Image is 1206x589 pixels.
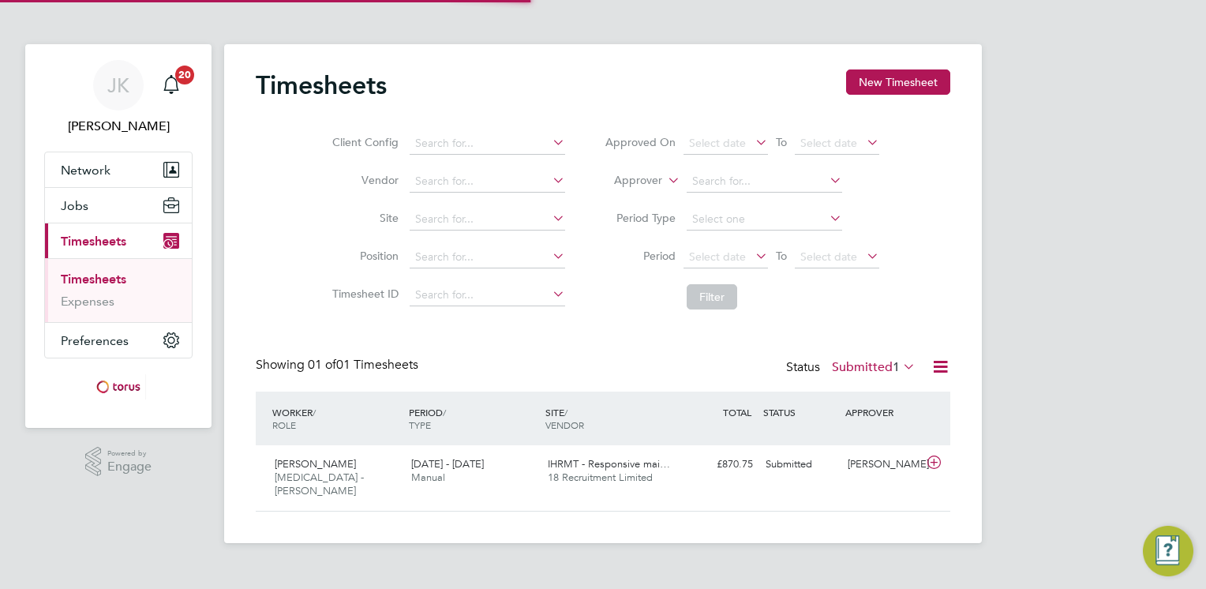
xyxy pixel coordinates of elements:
span: To [771,132,792,152]
button: Filter [687,284,737,310]
a: Expenses [61,294,114,309]
label: Submitted [832,359,916,375]
span: Preferences [61,333,129,348]
span: / [564,406,567,418]
div: Timesheets [45,258,192,322]
span: Manual [411,471,445,484]
input: Search for... [410,133,565,155]
span: ROLE [272,418,296,431]
span: To [771,246,792,266]
button: Engage Resource Center [1143,526,1193,576]
span: IHRMT - Responsive mai… [548,457,670,471]
input: Search for... [687,171,842,193]
span: TYPE [409,418,431,431]
input: Select one [687,208,842,231]
span: 18 Recruitment Limited [548,471,653,484]
span: [PERSON_NAME] [275,457,356,471]
span: Engage [107,460,152,474]
a: Powered byEngage [85,447,152,477]
span: 01 Timesheets [308,357,418,373]
label: Client Config [328,135,399,149]
div: SITE [541,398,678,439]
span: JK [107,75,129,96]
div: £870.75 [677,452,759,478]
div: APPROVER [841,398,923,426]
nav: Main navigation [25,44,212,428]
div: Status [786,357,919,379]
button: Timesheets [45,223,192,258]
label: Site [328,211,399,225]
span: Select date [800,249,857,264]
button: Network [45,152,192,187]
input: Search for... [410,208,565,231]
div: Submitted [759,452,841,478]
label: Approver [591,173,662,189]
span: Jobs [61,198,88,213]
span: Powered by [107,447,152,460]
span: Select date [689,249,746,264]
label: Vendor [328,173,399,187]
a: 20 [155,60,187,111]
label: Timesheet ID [328,287,399,301]
a: Go to home page [44,374,193,400]
span: 20 [175,66,194,84]
span: 1 [893,359,900,375]
input: Search for... [410,246,565,268]
a: Timesheets [61,272,126,287]
a: JK[PERSON_NAME] [44,60,193,136]
label: Position [328,249,399,263]
span: James Kane [44,117,193,136]
label: Period [605,249,676,263]
span: TOTAL [723,406,751,418]
span: Timesheets [61,234,126,249]
span: [DATE] - [DATE] [411,457,484,471]
span: 01 of [308,357,336,373]
span: [MEDICAL_DATA] - [PERSON_NAME] [275,471,364,497]
span: Network [61,163,110,178]
div: [PERSON_NAME] [841,452,923,478]
div: Showing [256,357,421,373]
button: Jobs [45,188,192,223]
div: STATUS [759,398,841,426]
div: WORKER [268,398,405,439]
span: VENDOR [545,418,584,431]
span: / [443,406,446,418]
span: Select date [800,136,857,150]
h2: Timesheets [256,69,387,101]
label: Period Type [605,211,676,225]
label: Approved On [605,135,676,149]
input: Search for... [410,284,565,306]
button: Preferences [45,323,192,358]
button: New Timesheet [846,69,950,95]
img: torus-logo-retina.png [91,374,146,400]
span: / [313,406,316,418]
div: PERIOD [405,398,541,439]
input: Search for... [410,171,565,193]
span: Select date [689,136,746,150]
